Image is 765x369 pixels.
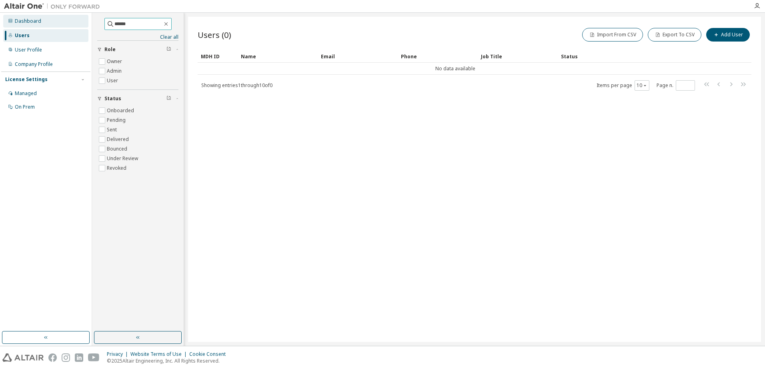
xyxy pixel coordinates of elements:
[166,95,171,102] span: Clear filter
[15,61,53,67] div: Company Profile
[48,353,57,362] img: facebook.svg
[15,32,30,39] div: Users
[189,351,230,357] div: Cookie Consent
[198,29,231,40] span: Users (0)
[201,50,234,63] div: MDH ID
[4,2,104,10] img: Altair One
[97,41,178,58] button: Role
[648,28,701,42] button: Export To CSV
[107,357,230,364] p: © 2025 Altair Engineering, Inc. All Rights Reserved.
[657,80,695,91] span: Page n.
[166,46,171,53] span: Clear filter
[104,46,116,53] span: Role
[15,47,42,53] div: User Profile
[637,82,647,89] button: 10
[107,76,120,85] label: User
[107,163,128,173] label: Revoked
[75,353,83,362] img: linkedin.svg
[15,18,41,24] div: Dashboard
[15,90,37,97] div: Managed
[481,50,555,63] div: Job Title
[561,50,710,63] div: Status
[201,82,272,89] span: Showing entries 1 through 10 of 0
[582,28,643,42] button: Import From CSV
[5,76,48,83] div: License Settings
[597,80,649,91] span: Items per page
[107,135,130,144] label: Delivered
[107,106,136,115] label: Onboarded
[107,115,127,125] label: Pending
[107,125,118,135] label: Sent
[107,154,140,163] label: Under Review
[241,50,314,63] div: Name
[107,144,129,154] label: Bounced
[97,90,178,107] button: Status
[62,353,70,362] img: instagram.svg
[706,28,750,42] button: Add User
[198,63,713,75] td: No data available
[15,104,35,110] div: On Prem
[107,351,130,357] div: Privacy
[107,57,124,66] label: Owner
[104,95,121,102] span: Status
[130,351,189,357] div: Website Terms of Use
[88,353,100,362] img: youtube.svg
[401,50,475,63] div: Phone
[321,50,395,63] div: Email
[2,353,44,362] img: altair_logo.svg
[107,66,123,76] label: Admin
[97,34,178,40] a: Clear all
